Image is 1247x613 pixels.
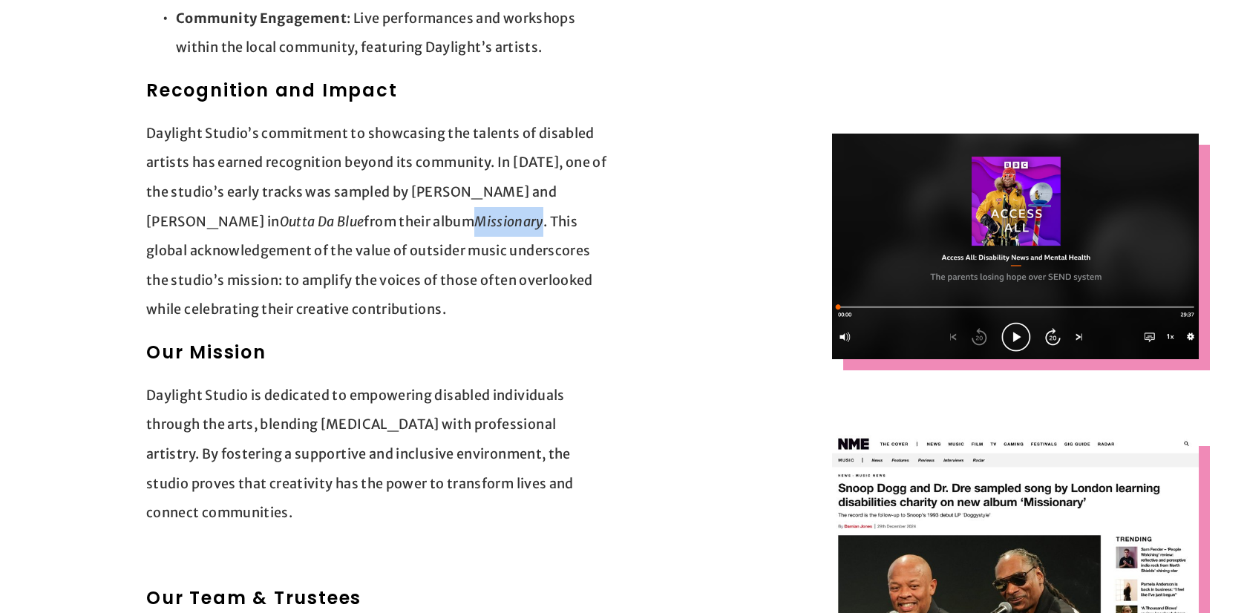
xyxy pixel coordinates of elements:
p: Daylight Studio is dedicated to empowering disabled individuals through the arts, blending [MEDIC... [146,381,611,528]
em: Missionary [474,213,543,230]
p: Daylight Studio’s commitment to showcasing the talents of disabled artists has earned recognition... [146,119,611,324]
h2: Our Team & Trustees [146,585,611,612]
em: Outta Da Blue [280,213,364,230]
strong: Community Engagement [176,10,347,27]
h2: Recognition and Impact [146,77,611,104]
p: : Live performances and workshops within the local community, featuring Daylight’s artists. [176,4,611,62]
h2: Our Mission [146,339,611,366]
